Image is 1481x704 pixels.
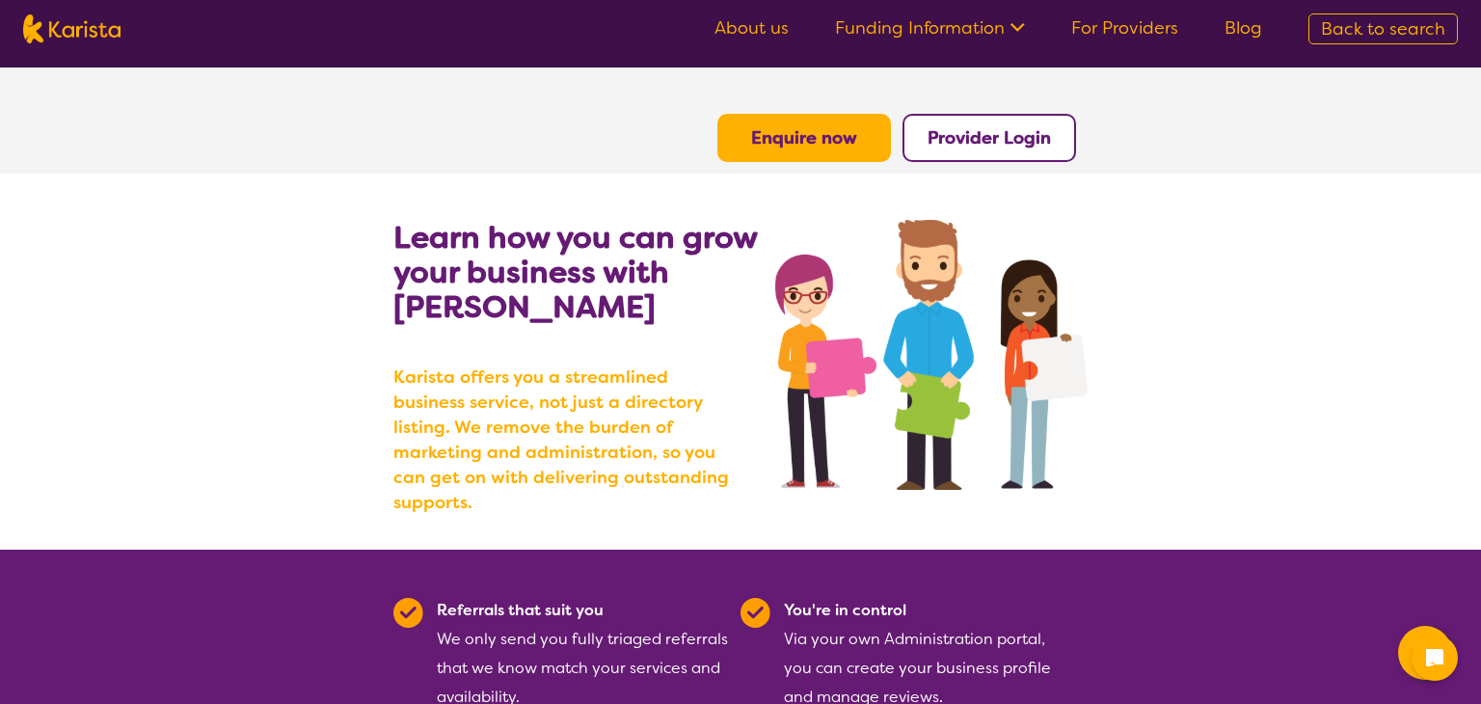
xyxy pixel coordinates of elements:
b: You're in control [784,600,906,620]
a: Enquire now [751,126,857,149]
a: Back to search [1308,14,1458,44]
button: Provider Login [902,114,1076,162]
img: Tick [740,598,770,628]
span: Back to search [1321,17,1445,41]
img: Tick [393,598,423,628]
a: Blog [1225,16,1262,40]
a: Funding Information [835,16,1025,40]
a: For Providers [1071,16,1178,40]
button: Enquire now [717,114,891,162]
b: Referrals that suit you [437,600,604,620]
img: grow your business with Karista [775,220,1088,490]
b: Learn how you can grow your business with [PERSON_NAME] [393,217,757,327]
button: Channel Menu [1398,626,1452,680]
a: About us [714,16,789,40]
b: Karista offers you a streamlined business service, not just a directory listing. We remove the bu... [393,365,740,515]
img: Karista logo [23,14,121,43]
a: Provider Login [928,126,1051,149]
